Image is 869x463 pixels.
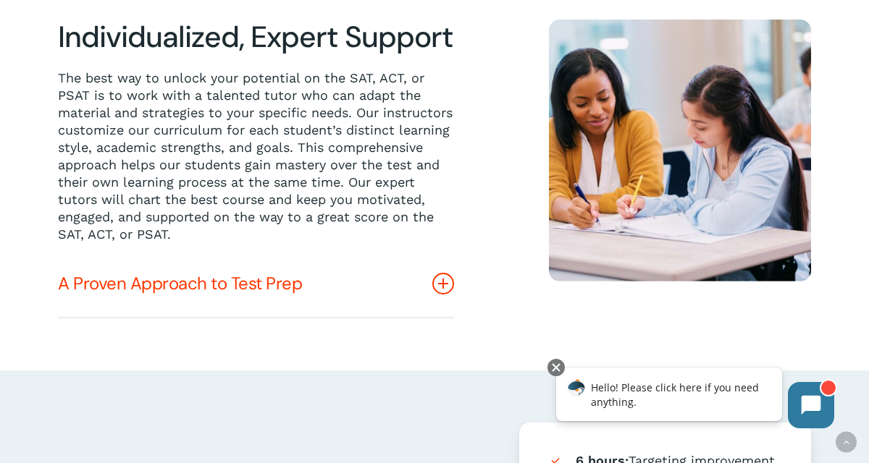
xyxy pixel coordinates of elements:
img: 1 on 1 14 [549,20,811,281]
p: The best way to unlock your potential on the SAT, ACT, or PSAT is to work with a talented tutor w... [58,69,454,243]
a: A Proven Approach to Test Prep [58,250,454,317]
iframe: Chatbot [541,356,849,443]
h2: Individualized, Expert Support [58,20,454,55]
